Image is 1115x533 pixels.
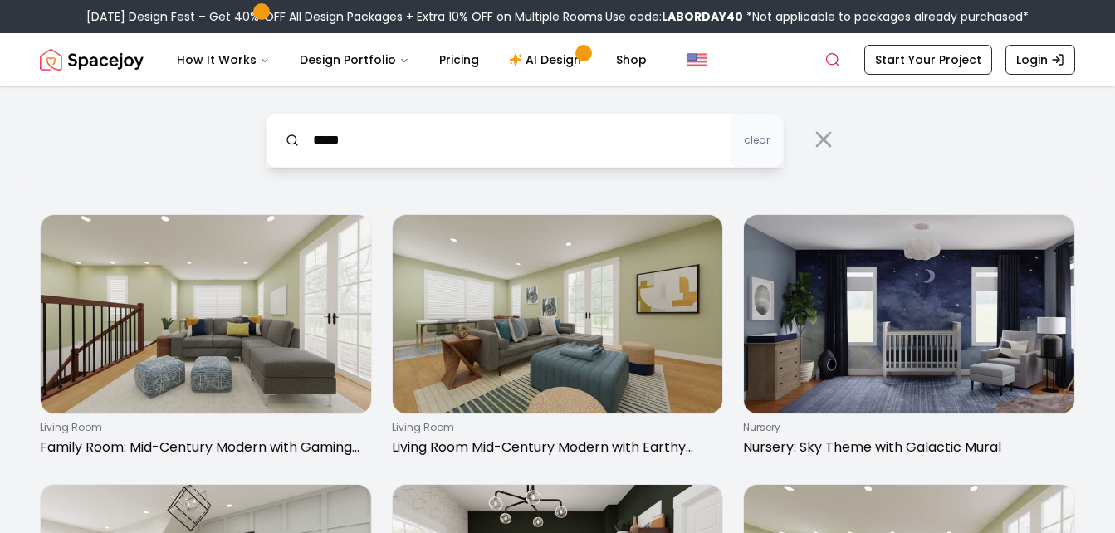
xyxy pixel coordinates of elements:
[605,8,743,25] span: Use code:
[40,33,1075,86] nav: Global
[731,113,784,168] button: clear
[743,214,1075,464] a: Nursery: Sky Theme with Galactic MuralnurseryNursery: Sky Theme with Galactic Mural
[1005,45,1075,75] a: Login
[40,43,144,76] a: Spacejoy
[426,43,492,76] a: Pricing
[286,43,423,76] button: Design Portfolio
[687,50,707,70] img: United States
[603,43,660,76] a: Shop
[496,43,599,76] a: AI Design
[164,43,283,76] button: How It Works
[40,214,372,464] a: Family Room: Mid-Century Modern with Gaming Loungeliving roomFamily Room: Mid-Century Modern with...
[164,43,660,76] nav: Main
[743,438,1069,457] p: Nursery: Sky Theme with Galactic Mural
[392,214,724,464] a: Living Room Mid-Century Modern with Earthy Tonesliving roomLiving Room Mid-Century Modern with Ea...
[40,421,365,434] p: living room
[662,8,743,25] b: LABORDAY40
[41,215,371,413] img: Family Room: Mid-Century Modern with Gaming Lounge
[40,43,144,76] img: Spacejoy Logo
[743,8,1029,25] span: *Not applicable to packages already purchased*
[744,134,770,147] span: clear
[86,8,1029,25] div: [DATE] Design Fest – Get 40% OFF All Design Packages + Extra 10% OFF on Multiple Rooms.
[40,438,365,457] p: Family Room: Mid-Century Modern with Gaming Lounge
[864,45,992,75] a: Start Your Project
[743,421,1069,434] p: nursery
[392,421,717,434] p: living room
[392,438,717,457] p: Living Room Mid-Century Modern with Earthy Tones
[393,215,723,413] img: Living Room Mid-Century Modern with Earthy Tones
[744,215,1074,413] img: Nursery: Sky Theme with Galactic Mural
